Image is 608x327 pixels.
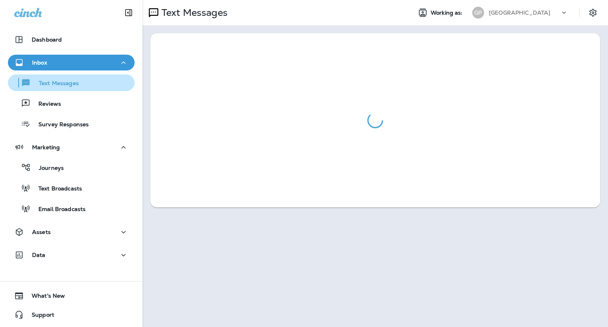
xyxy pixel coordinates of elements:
button: Marketing [8,139,135,155]
button: Assets [8,224,135,240]
button: Reviews [8,95,135,112]
span: Support [24,312,54,321]
p: Inbox [32,59,47,66]
p: Data [32,252,46,258]
p: Marketing [32,144,60,150]
span: What's New [24,293,65,302]
span: Working as: [431,10,464,16]
button: Dashboard [8,32,135,48]
button: Text Messages [8,74,135,91]
button: What's New [8,288,135,304]
p: [GEOGRAPHIC_DATA] [489,10,550,16]
button: Text Broadcasts [8,180,135,196]
p: Text Messages [158,7,228,19]
div: GP [472,7,484,19]
button: Email Broadcasts [8,200,135,217]
p: Dashboard [32,36,62,43]
p: Email Broadcasts [30,206,85,213]
p: Journeys [31,165,64,172]
button: Settings [586,6,600,20]
p: Survey Responses [30,121,89,129]
button: Survey Responses [8,116,135,132]
button: Collapse Sidebar [118,5,140,21]
button: Journeys [8,159,135,176]
button: Support [8,307,135,323]
p: Text Broadcasts [30,185,82,193]
p: Reviews [30,101,61,108]
button: Inbox [8,55,135,70]
p: Text Messages [31,80,79,87]
button: Data [8,247,135,263]
p: Assets [32,229,51,235]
